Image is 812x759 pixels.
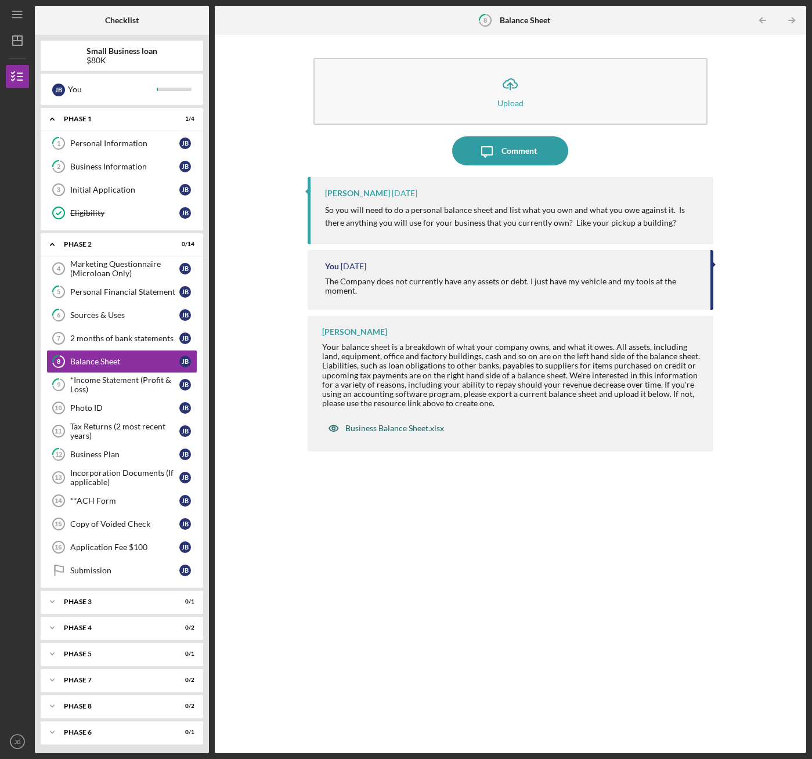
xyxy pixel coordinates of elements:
[46,280,197,303] a: 5Personal Financial StatementJB
[341,262,366,271] time: 2025-08-17 18:26
[179,309,191,321] div: J B
[57,358,60,366] tspan: 8
[57,163,60,171] tspan: 2
[46,178,197,201] a: 3Initial ApplicationJB
[105,16,139,25] b: Checklist
[392,189,417,198] time: 2025-08-18 14:06
[70,287,179,297] div: Personal Financial Statement
[55,521,62,527] tspan: 15
[325,262,339,271] div: You
[501,136,537,165] div: Comment
[500,16,550,25] b: Balance Sheet
[55,428,62,435] tspan: 11
[46,350,197,373] a: 8Balance SheetJB
[64,115,165,122] div: Phase 1
[86,56,157,65] div: $80K
[70,422,179,440] div: Tax Returns (2 most recent years)
[46,327,197,350] a: 72 months of bank statementsJB
[70,334,179,343] div: 2 months of bank statements
[174,677,194,684] div: 0 / 2
[57,265,61,272] tspan: 4
[70,543,179,552] div: Application Fee $100
[70,139,179,148] div: Personal Information
[70,566,179,575] div: Submission
[179,425,191,437] div: J B
[57,312,61,319] tspan: 6
[46,373,197,396] a: 9*Income Statement (Profit & Loss)JB
[313,58,708,125] button: Upload
[64,677,165,684] div: Phase 7
[345,424,444,433] div: Business Balance Sheet.xlsx
[46,155,197,178] a: 2Business InformationJB
[46,536,197,559] a: 16Application Fee $100JB
[64,650,165,657] div: Phase 5
[325,277,699,295] div: The Company does not currently have any assets or debt. I just have my vehicle and my tools at th...
[174,729,194,736] div: 0 / 1
[322,342,702,408] div: Your balance sheet is a breakdown of what your company owns, and what it owes. All assets, includ...
[46,559,197,582] a: SubmissionJB
[179,472,191,483] div: J B
[179,332,191,344] div: J B
[55,497,62,504] tspan: 14
[70,519,179,529] div: Copy of Voided Check
[46,201,197,225] a: EligibilityJB
[325,204,702,230] p: So you will need to do a personal balance sheet and list what you own and what you owe against it...
[46,420,197,443] a: 11Tax Returns (2 most recent years)JB
[70,403,179,413] div: Photo ID
[179,184,191,196] div: J B
[179,565,191,576] div: J B
[64,241,165,248] div: Phase 2
[70,450,179,459] div: Business Plan
[174,624,194,631] div: 0 / 2
[55,451,62,458] tspan: 12
[55,404,62,411] tspan: 10
[64,703,165,710] div: Phase 8
[179,402,191,414] div: J B
[179,161,191,172] div: J B
[6,730,29,753] button: JB
[70,468,179,487] div: Incorporation Documents (If applicable)
[55,544,62,551] tspan: 16
[70,259,179,278] div: Marketing Questionnaire (Microloan Only)
[70,185,179,194] div: Initial Application
[452,136,568,165] button: Comment
[57,335,60,342] tspan: 7
[174,598,194,605] div: 0 / 1
[322,327,387,337] div: [PERSON_NAME]
[57,140,60,147] tspan: 1
[497,99,524,107] div: Upload
[70,162,179,171] div: Business Information
[64,598,165,605] div: Phase 3
[14,739,20,745] text: JB
[179,449,191,460] div: J B
[46,489,197,512] a: 14**ACH FormJB
[46,512,197,536] a: 15Copy of Voided CheckJB
[179,286,191,298] div: J B
[179,541,191,553] div: J B
[174,115,194,122] div: 1 / 4
[179,263,191,274] div: J B
[70,357,179,366] div: Balance Sheet
[55,474,62,481] tspan: 13
[70,310,179,320] div: Sources & Uses
[68,79,157,99] div: You
[179,495,191,507] div: J B
[46,303,197,327] a: 6Sources & UsesJB
[179,207,191,219] div: J B
[174,650,194,657] div: 0 / 1
[179,138,191,149] div: J B
[86,46,157,56] b: Small Business loan
[322,417,450,440] button: Business Balance Sheet.xlsx
[179,356,191,367] div: J B
[70,208,179,218] div: Eligibility
[179,379,191,391] div: J B
[64,624,165,631] div: Phase 4
[174,241,194,248] div: 0 / 14
[174,703,194,710] div: 0 / 2
[57,381,61,389] tspan: 9
[325,189,390,198] div: [PERSON_NAME]
[46,466,197,489] a: 13Incorporation Documents (If applicable)JB
[46,132,197,155] a: 1Personal InformationJB
[46,443,197,466] a: 12Business PlanJB
[179,518,191,530] div: J B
